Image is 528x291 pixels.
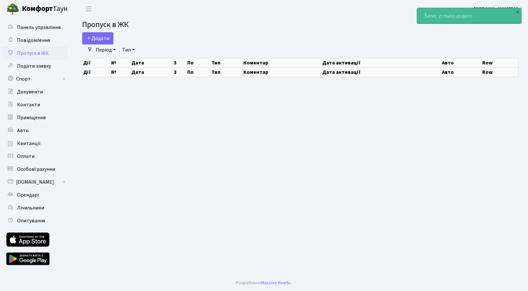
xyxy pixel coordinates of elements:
a: Тип [120,44,137,55]
th: По [187,58,211,67]
span: Особові рахунки [17,166,55,173]
a: Спорт [3,73,68,85]
div: Розроблено . [236,279,292,286]
th: Дата активації [321,67,441,77]
th: Авто [441,67,482,77]
a: Орендарі [3,189,68,201]
a: Пропуск в ЖК [3,47,68,60]
a: Квитанції [3,137,68,150]
a: Панель управління [3,21,68,34]
th: Дії [83,58,111,67]
span: Документи [17,88,43,95]
th: Коментар [242,58,321,67]
a: Період [93,44,118,55]
span: Пропуск в ЖК [82,19,129,30]
th: Тип [210,58,242,67]
span: Орендарі [17,191,39,199]
th: Row [482,67,518,77]
a: Додати [82,32,113,44]
span: Таун [22,4,68,15]
span: Авто [17,127,29,134]
div: × [514,9,521,15]
a: Оплати [3,150,68,163]
a: Контакти [3,98,68,111]
span: Опитування [17,217,45,224]
span: Квитанції [17,140,41,147]
a: Документи [3,85,68,98]
th: Дата [131,58,173,67]
th: З [173,58,187,67]
th: Row [482,58,518,67]
a: Massive Kinetic [261,279,291,286]
th: Авто [441,58,482,67]
span: Пропуск в ЖК [17,50,49,57]
span: Оплати [17,153,34,160]
th: З [173,67,187,77]
button: Переключити навігацію [81,4,97,14]
a: Авто [3,124,68,137]
span: Подати заявку [17,63,51,70]
a: [PERSON_NAME] Ю. [474,5,520,13]
th: Дата активації [321,58,441,67]
span: Лічильники [17,204,44,211]
th: Дата [131,67,173,77]
span: Повідомлення [17,37,50,44]
img: logo.png [6,3,19,15]
th: Дії [83,67,111,77]
a: Особові рахунки [3,163,68,176]
th: № [110,58,131,67]
span: Панель управління [17,24,61,31]
b: Комфорт [22,4,53,14]
a: Опитування [3,214,68,227]
span: Контакти [17,101,40,108]
a: Повідомлення [3,34,68,47]
a: Лічильники [3,201,68,214]
a: [DOMAIN_NAME] [3,176,68,189]
th: По [187,67,211,77]
th: Коментар [242,67,321,77]
th: № [110,67,131,77]
th: Тип [210,67,242,77]
span: Додати [86,35,109,42]
a: Приміщення [3,111,68,124]
span: Приміщення [17,114,46,121]
div: Запис успішно додано. [417,8,521,24]
a: Подати заявку [3,60,68,73]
